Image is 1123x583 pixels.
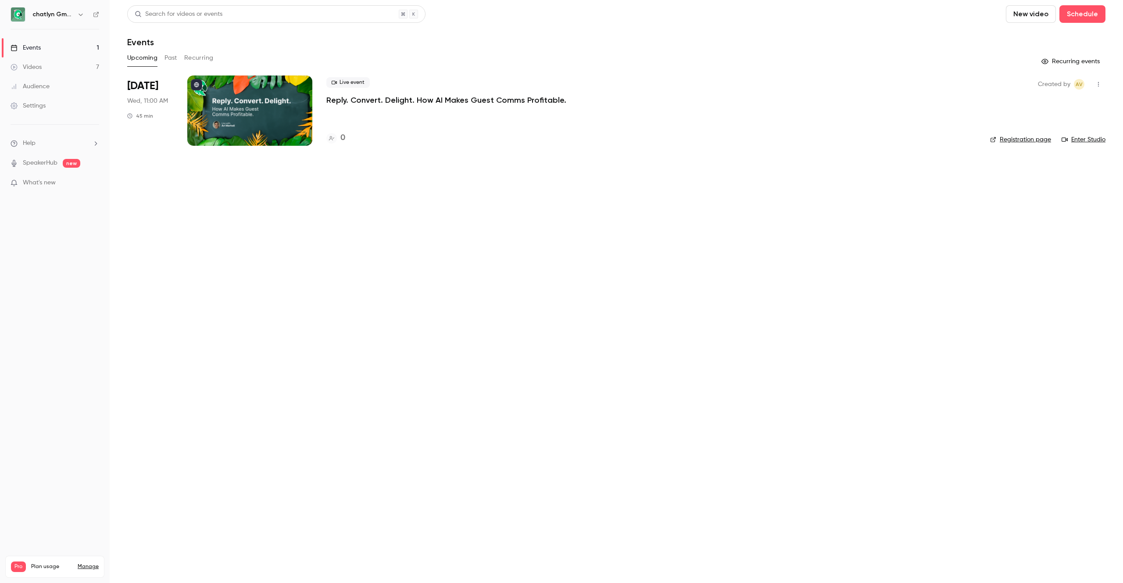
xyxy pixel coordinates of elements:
div: Sep 17 Wed, 11:00 AM (Europe/Vienna) [127,76,173,146]
span: Live event [326,77,370,88]
a: Enter Studio [1062,135,1105,144]
span: Created by [1038,79,1070,90]
span: new [63,159,80,168]
h1: Events [127,37,154,47]
h4: 0 [340,132,345,144]
button: Upcoming [127,51,157,65]
span: AV [1076,79,1083,90]
a: Registration page [990,135,1051,144]
a: Reply. Convert. Delight. How AI Makes Guest Comms Profitable. [326,95,566,105]
span: What's new [23,178,56,187]
div: Videos [11,63,42,72]
div: Audience [11,82,50,91]
a: 0 [326,132,345,144]
span: Wed, 11:00 AM [127,97,168,105]
span: [DATE] [127,79,158,93]
span: Alvaro Villardon [1074,79,1084,90]
img: chatlyn GmbH [11,7,25,22]
li: help-dropdown-opener [11,139,99,148]
button: Recurring events [1037,54,1105,68]
button: Past [165,51,177,65]
span: Pro [11,561,26,572]
button: New video [1006,5,1056,23]
span: Help [23,139,36,148]
button: Recurring [184,51,214,65]
button: Schedule [1059,5,1105,23]
a: Manage [78,563,99,570]
a: SpeakerHub [23,158,57,168]
h6: chatlyn GmbH [32,10,74,19]
div: Settings [11,101,46,110]
span: Plan usage [31,563,72,570]
div: Events [11,43,41,52]
iframe: Noticeable Trigger [89,179,99,187]
div: Search for videos or events [135,10,222,19]
div: 45 min [127,112,153,119]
